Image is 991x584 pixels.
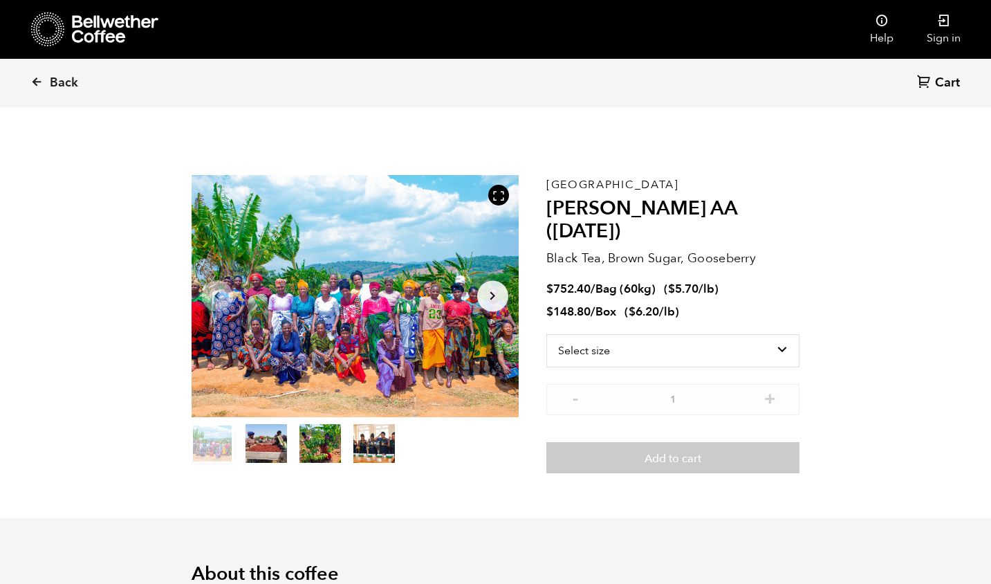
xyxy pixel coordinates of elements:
[668,281,675,297] span: $
[917,74,963,93] a: Cart
[935,75,960,91] span: Cart
[546,304,591,320] bdi: 148.80
[591,281,595,297] span: /
[567,391,584,405] button: -
[629,304,659,320] bdi: 6.20
[629,304,636,320] span: $
[591,304,595,320] span: /
[698,281,714,297] span: /lb
[546,304,553,320] span: $
[595,304,616,320] span: Box
[659,304,675,320] span: /lb
[624,304,679,320] span: ( )
[664,281,719,297] span: ( )
[595,281,656,297] span: Bag (60kg)
[761,391,779,405] button: +
[546,281,553,297] span: $
[546,249,800,268] p: Black Tea, Brown Sugar, Gooseberry
[546,442,800,474] button: Add to cart
[546,197,800,244] h2: [PERSON_NAME] AA ([DATE])
[546,281,591,297] bdi: 752.40
[668,281,698,297] bdi: 5.70
[50,75,78,91] span: Back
